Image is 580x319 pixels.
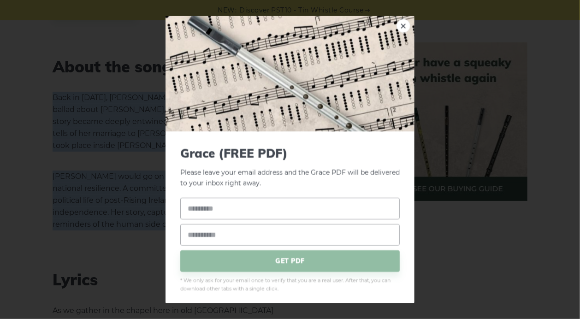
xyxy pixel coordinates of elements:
[180,276,400,293] span: * We only ask for your email once to verify that you are a real user. After that, you can downloa...
[180,146,400,189] p: Please leave your email address and the Grace PDF will be delivered to your inbox right away.
[166,16,414,131] img: Tin Whistle Tab Preview
[180,250,400,272] span: GET PDF
[397,19,410,33] a: ×
[180,146,400,160] span: Grace (FREE PDF)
